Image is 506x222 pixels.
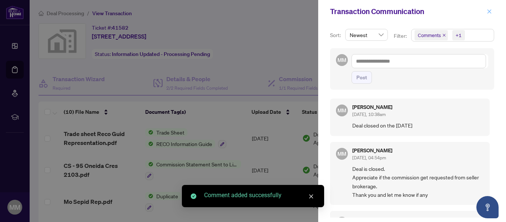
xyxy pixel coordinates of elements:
[418,32,441,39] span: Comments
[352,165,484,199] span: Deal is closed. Appreciate if the commission get requested from seller brokerage. Thank you and l...
[352,217,392,222] h5: [PERSON_NAME]
[352,105,392,110] h5: [PERSON_NAME]
[352,155,386,160] span: [DATE], 04:54pm
[350,29,383,40] span: Newest
[394,32,408,40] p: Filter:
[352,121,484,130] span: Deal closed on the [DATE]
[487,9,492,14] span: close
[337,150,346,158] span: MM
[415,30,448,40] span: Comments
[330,31,342,39] p: Sort:
[337,56,346,64] span: MM
[352,71,372,84] button: Post
[442,33,446,37] span: close
[352,148,392,153] h5: [PERSON_NAME]
[191,193,196,199] span: check-circle
[309,194,314,199] span: close
[307,192,315,201] a: Close
[204,191,315,200] div: Comment added successfully
[476,196,499,218] button: Open asap
[456,32,462,39] div: +1
[337,106,346,115] span: MM
[330,6,485,17] div: Transaction Communication
[352,112,386,117] span: [DATE], 10:38am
